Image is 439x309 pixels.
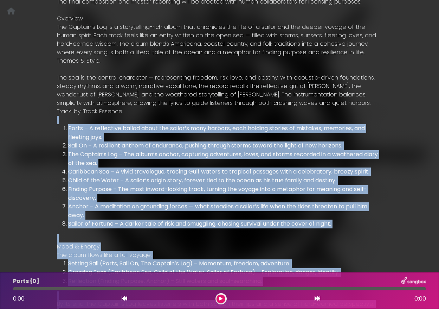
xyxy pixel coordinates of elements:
li: The Captain’s Log – The album’s anchor, capturing adventures, loves, and storms recorded in a wea... [68,150,382,168]
span: 0:00 [414,295,426,303]
img: songbox-logo-white.png [401,277,426,286]
li: Setting Sail (Ports, Sail On, The Captain’s Log) – Momentum, freedom, adventure. [68,259,382,268]
p: Ports {D} [13,277,39,285]
li: Crossing Seas (Caribbean Sea, Child of the Water, Sailor of Fortune) – Exploration, danger, ident... [68,268,382,277]
p: Mood & Energy [57,242,382,251]
p: Track-by-Track Essence [57,107,382,116]
li: Sail On – A resilient anthem of endurance, pushing through storms toward the light of new horizons. [68,141,382,150]
li: Anchor – A meditation on grounding forces — what steadies a sailor’s life when the tides threaten... [68,202,382,220]
p: Overview [57,14,382,23]
li: Ports – A reflective ballad about the sailor’s many harbors, each holding stories of mistakes, me... [68,124,382,141]
li: Caribbean Sea – A vivid travelogue, tracing Gulf waters to tropical passages with a celebratory, ... [68,168,382,176]
p: Themes & Style. [57,57,382,65]
li: Finding Purpose – The most inward-looking track, turning the voyage into a metaphor for meaning a... [68,185,382,202]
li: Child of the Water – A sailor’s origin story, forever tied to the ocean as his true family and de... [68,176,382,185]
p: The sea is the central character — representing freedom, risk, love, and destiny. With acoustic-d... [57,74,382,107]
p: The album flows like a full voyage: [57,251,382,259]
span: 0:00 [13,295,25,303]
li: Sailor of Fortune – A darker tale of risk and smuggling, chasing survival under the cover of night. [68,220,382,228]
p: The Captain’s Log is a storytelling-rich album that chronicles the life of a sailor and the deepe... [57,23,382,57]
